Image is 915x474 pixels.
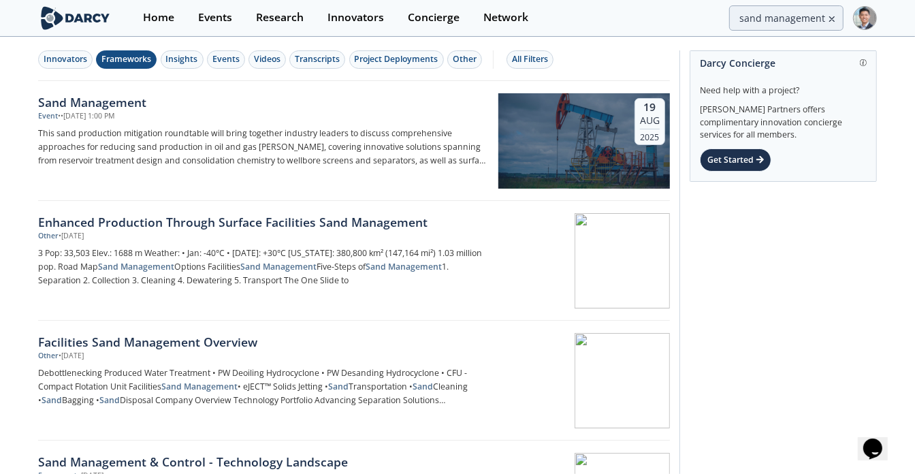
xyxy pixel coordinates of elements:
strong: Sand [99,394,120,406]
strong: Management [121,261,174,272]
div: Other [38,231,59,242]
strong: Sand [240,261,261,272]
div: Transcripts [295,53,340,65]
button: All Filters [507,50,553,69]
strong: Management [184,381,238,392]
a: Enhanced Production Through Surface Facilities Sand Management Other •[DATE] 3 Pop: 33,503 Elev.:... [38,201,670,321]
div: 2025 [640,129,660,142]
div: [PERSON_NAME] Partners offers complimentary innovation concierge services for all members. [700,97,867,142]
div: Get Started [700,148,771,172]
div: Network [483,12,528,23]
button: Transcripts [289,50,345,69]
div: Sand Management [38,93,489,111]
strong: Sand [161,381,182,392]
strong: Sand [98,261,118,272]
input: Advanced Search [729,5,844,31]
div: Home [143,12,174,23]
strong: Sand [366,261,386,272]
div: Darcy Concierge [700,51,867,75]
div: Sand Management & Control - Technology Landscape [38,453,489,471]
div: 19 [640,101,660,114]
img: information.svg [860,59,867,67]
div: Frameworks [101,53,151,65]
div: All Filters [512,53,548,65]
div: Other [38,351,59,362]
a: Facilities Sand Management Overview Other •[DATE] Debottlenecking Produced Water Treatment • PW D... [38,321,670,441]
strong: Management [263,261,317,272]
button: Insights [161,50,204,69]
div: Other [453,53,477,65]
button: Videos [248,50,286,69]
img: logo-wide.svg [38,6,112,30]
div: Innovators [44,53,87,65]
div: • [DATE] [59,231,84,242]
div: Events [212,53,240,65]
strong: Management [388,261,442,272]
iframe: chat widget [858,420,901,460]
strong: Sand [42,394,62,406]
div: • [DATE] [59,351,84,362]
button: Project Deployments [349,50,444,69]
button: Frameworks [96,50,157,69]
p: 3 Pop: 33,503 Elev.: 1688 m Weather: • Jan: -40°C • [DATE]: +30°C [US_STATE]: 380,800 km² (147,16... [38,247,489,287]
div: Research [256,12,304,23]
div: • • [DATE] 1:00 PM [58,111,114,122]
div: Need help with a project? [700,75,867,97]
strong: Sand [328,381,349,392]
p: Debottlenecking Produced Water Treatment • PW Deoiling Hydrocyclone • PW Desanding Hydrocyclone •... [38,366,489,407]
button: Innovators [38,50,93,69]
div: Innovators [327,12,384,23]
div: Enhanced Production Through Surface Facilities Sand Management [38,213,489,231]
img: Profile [853,6,877,30]
div: Insights [166,53,198,65]
div: Event [38,111,58,122]
div: Project Deployments [355,53,438,65]
div: Aug [640,114,660,127]
div: Facilities Sand Management Overview [38,333,489,351]
p: This sand production mitigation roundtable will bring together industry leaders to discuss compre... [38,127,489,168]
div: Events [198,12,232,23]
button: Events [207,50,245,69]
button: Other [447,50,482,69]
div: Concierge [408,12,460,23]
div: Videos [254,53,280,65]
a: Sand Management Event ••[DATE] 1:00 PM This sand production mitigation roundtable will bring toge... [38,81,670,201]
strong: Sand [413,381,433,392]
